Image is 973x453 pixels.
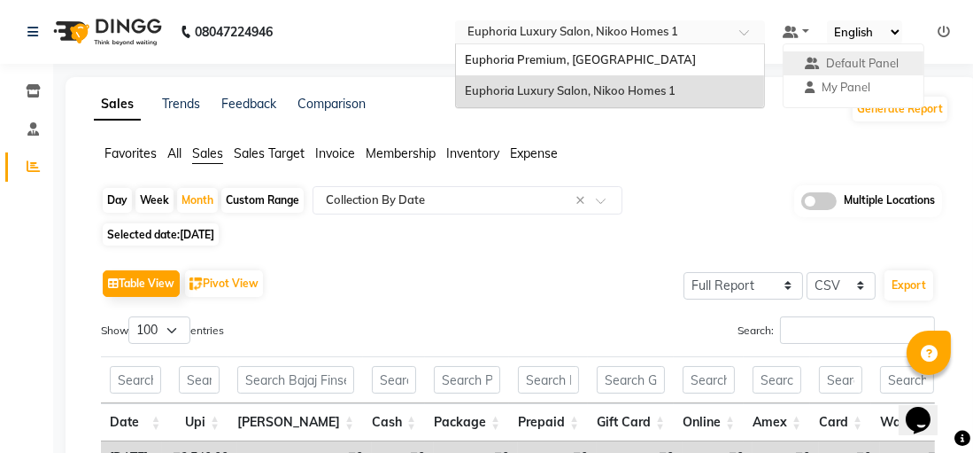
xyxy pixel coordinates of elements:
[363,403,425,441] th: Cash: activate to sort column ascending
[819,366,862,394] input: Search Card
[518,366,579,394] input: Search Prepaid
[192,145,223,161] span: Sales
[185,270,263,297] button: Pivot View
[465,52,696,66] span: Euphoria Premium, [GEOGRAPHIC_DATA]
[880,366,934,394] input: Search Wallet
[135,188,174,213] div: Week
[221,188,304,213] div: Custom Range
[853,97,947,121] button: Generate Report
[510,145,558,161] span: Expense
[753,366,801,394] input: Search Amex
[167,145,181,161] span: All
[162,96,200,112] a: Trends
[110,366,161,394] input: Search Date
[446,145,499,161] span: Inventory
[45,7,166,57] img: logo
[509,403,588,441] th: Prepaid: activate to sort column ascending
[465,83,676,98] span: Euphoria Luxury Salon, Nikoo Homes 1
[170,403,229,441] th: Upi: activate to sort column ascending
[737,316,935,344] label: Search:
[822,80,870,94] span: My Panel
[826,56,899,70] span: Default Panel
[434,366,500,394] input: Search Package
[128,316,190,344] select: Showentries
[884,270,933,301] button: Export
[575,191,591,210] span: Clear all
[366,145,436,161] span: Membership
[744,403,810,441] th: Amex: activate to sort column ascending
[455,43,765,108] ng-dropdown-panel: Options list
[425,403,509,441] th: Package: activate to sort column ascending
[101,316,224,344] label: Show entries
[597,366,665,394] input: Search Gift Card
[674,403,744,441] th: Online: activate to sort column ascending
[195,7,273,57] b: 08047224946
[683,366,735,394] input: Search Online
[844,192,935,210] span: Multiple Locations
[871,403,943,441] th: Wallet: activate to sort column ascending
[180,228,214,241] span: [DATE]
[104,145,157,161] span: Favorites
[103,188,132,213] div: Day
[780,316,935,344] input: Search:
[810,403,871,441] th: Card: activate to sort column ascending
[179,366,220,394] input: Search Upi
[297,96,366,112] a: Comparison
[221,96,276,112] a: Feedback
[228,403,363,441] th: Bajaj Finserv: activate to sort column ascending
[234,145,305,161] span: Sales Target
[94,89,141,121] a: Sales
[103,270,180,297] button: Table View
[372,366,416,394] input: Search Cash
[189,277,203,291] img: pivot.png
[899,382,955,435] iframe: chat widget
[588,403,674,441] th: Gift Card: activate to sort column ascending
[177,188,218,213] div: Month
[237,366,354,394] input: Search Bajaj Finserv
[103,223,219,246] span: Selected date:
[315,145,355,161] span: Invoice
[101,403,170,441] th: Date: activate to sort column ascending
